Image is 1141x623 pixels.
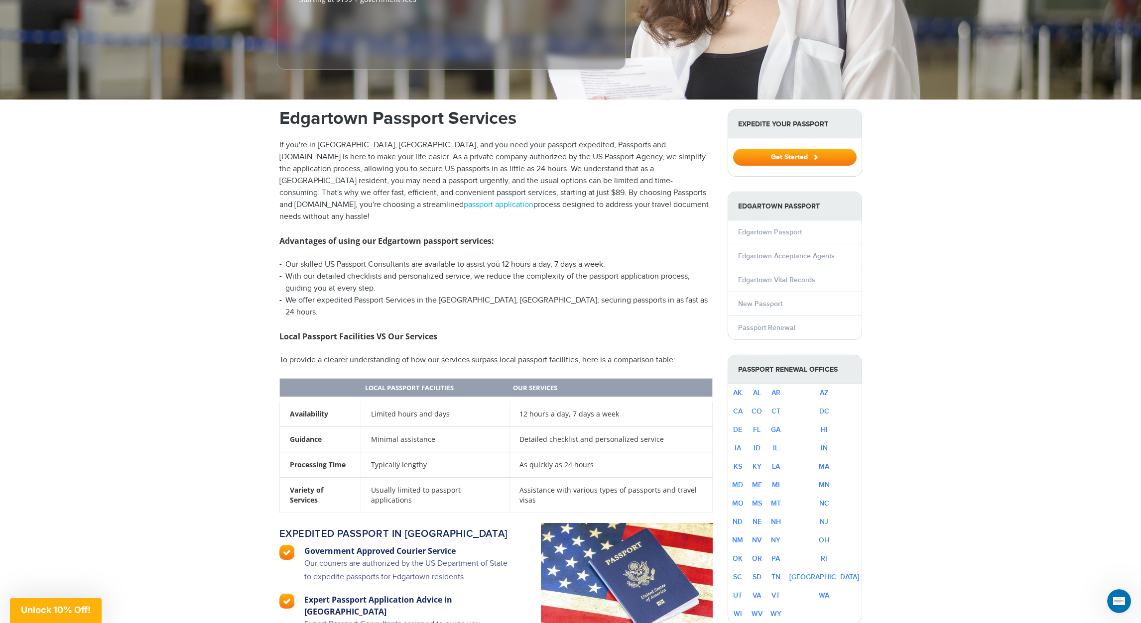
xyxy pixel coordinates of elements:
[279,295,713,318] li: We offer expedited Passport Services in the [GEOGRAPHIC_DATA], [GEOGRAPHIC_DATA], securing passpo...
[733,425,742,434] a: DE
[752,610,762,618] a: WV
[733,153,857,161] a: Get Started
[789,573,859,581] a: [GEOGRAPHIC_DATA]
[771,499,781,508] a: MT
[732,499,744,508] a: MO
[509,452,712,477] td: As quickly as 24 hours
[734,462,742,471] a: KS
[509,378,712,399] th: Our Services
[771,536,780,544] a: NY
[733,149,857,166] button: Get Started
[464,200,533,209] a: passport application
[752,536,761,544] a: NV
[773,444,778,452] a: IL
[819,407,829,415] a: DC
[752,407,762,415] a: CO
[772,481,780,489] a: MI
[738,300,782,308] a: New Passport
[738,228,802,236] a: Edgartown Passport
[819,462,829,471] a: MA
[509,477,712,513] td: Assistance with various types of passports and travel visas
[734,610,742,618] a: WI
[771,425,780,434] a: GA
[771,591,780,600] a: VT
[771,554,780,563] a: PA
[819,536,829,544] a: OH
[279,354,713,366] p: To provide a clearer understanding of how our services surpass local passport facilities, here is...
[299,9,374,59] iframe: Customer reviews powered by Trustpilot
[290,460,346,469] strong: Processing Time
[753,591,761,600] a: VA
[733,591,742,600] a: UT
[304,545,509,557] h3: Government Approved Courier Service
[820,518,828,526] a: NJ
[738,252,835,260] a: Edgartown Acceptance Agents
[1107,589,1131,613] iframe: Intercom live chat
[771,573,780,581] a: TN
[819,591,829,600] a: WA
[753,518,761,526] a: NE
[738,323,795,332] a: Passport Renewal
[290,485,323,505] strong: Variety of Services
[753,573,761,581] a: SD
[728,110,862,138] strong: Expedite Your Passport
[753,389,761,397] a: AL
[733,389,742,397] a: AK
[820,389,828,397] a: AZ
[279,235,713,247] h3: Advantages of using our Edgartown passport services:
[304,594,509,618] h3: Expert Passport Application Advice in [GEOGRAPHIC_DATA]
[738,276,815,284] a: Edgartown Vital Records
[821,425,828,434] a: HI
[752,554,762,563] a: OR
[771,407,780,415] a: CT
[509,426,712,452] td: Detailed checklist and personalized service
[290,434,322,444] strong: Guidance
[772,462,780,471] a: LA
[733,407,743,415] a: CA
[361,399,509,427] td: Limited hours and days
[509,399,712,427] td: 12 hours a day, 7 days a week
[752,481,762,489] a: ME
[819,481,830,489] a: MN
[770,610,781,618] a: WY
[728,192,862,220] strong: Edgartown Passport
[21,605,91,615] span: Unlock 10% Off!
[771,518,781,526] a: NH
[361,378,509,399] th: Local Passport Facilities
[732,481,743,489] a: MD
[753,425,761,434] a: FL
[819,499,829,508] a: NC
[279,330,713,342] h3: Local Passport Facilities VS Our Services
[735,444,741,452] a: IA
[733,554,743,563] a: OK
[753,462,761,471] a: KY
[361,426,509,452] td: Minimal assistance
[279,259,713,271] li: Our skilled US Passport Consultants are available to assist you 12 hours a day, 7 days a week.
[290,409,328,418] strong: Availability
[821,554,827,563] a: RI
[304,557,509,594] p: Our couriers are authorized by the US Department of State to expedite passports for Edgartown res...
[361,452,509,477] td: Typically lengthy
[279,271,713,295] li: With our detailed checklists and personalized service, we reduce the complexity of the passport a...
[821,444,828,452] a: IN
[10,598,102,623] div: Unlock 10% Off!
[279,139,713,223] p: If you're in [GEOGRAPHIC_DATA], [GEOGRAPHIC_DATA], and you need your passport expedited, Passport...
[728,355,862,384] strong: Passport Renewal Offices
[733,573,742,581] a: SC
[279,109,713,127] h1: Edgartown Passport Services
[732,536,743,544] a: NM
[733,518,743,526] a: ND
[279,528,509,540] h2: Expedited passport in [GEOGRAPHIC_DATA]
[361,477,509,513] td: Usually limited to passport applications
[754,444,761,452] a: ID
[771,389,780,397] a: AR
[752,499,762,508] a: MS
